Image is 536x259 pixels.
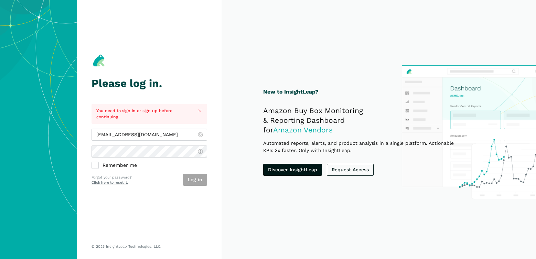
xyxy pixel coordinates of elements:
[92,175,132,180] p: Forgot your password?
[92,129,207,141] input: admin@insightleap.com
[327,164,374,176] a: Request Access
[273,126,333,134] span: Amazon Vendors
[92,77,207,89] h1: Please log in.
[263,106,464,135] h2: Amazon Buy Box Monitoring & Reporting Dashboard for
[196,106,204,115] button: Close
[92,162,207,169] label: Remember me
[92,244,207,249] p: © 2025 InsightLeap Technologies, LLC.
[92,180,128,185] a: Click here to reset it.
[263,88,464,96] h1: New to InsightLeap?
[96,108,191,120] p: You need to sign in or sign up before continuing.
[263,164,322,176] a: Discover InsightLeap
[263,140,464,154] p: Automated reports, alerts, and product analysis in a single platform. Actionable KPIs 3x faster. ...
